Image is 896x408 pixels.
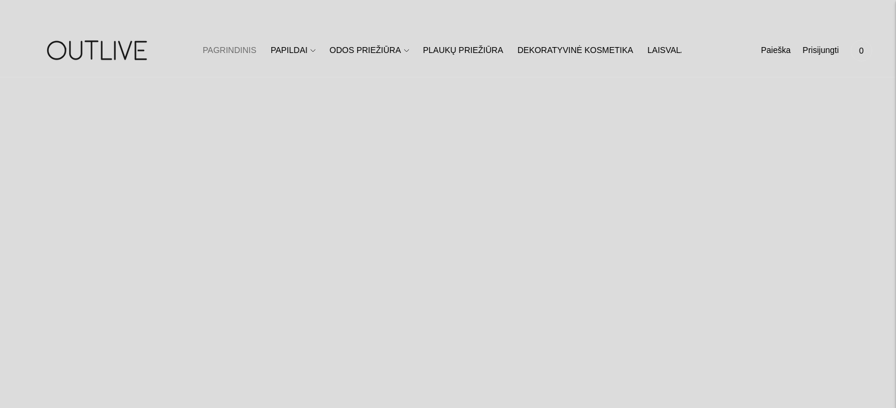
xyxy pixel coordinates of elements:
[423,38,503,64] a: PLAUKŲ PRIEŽIŪRA
[330,38,409,64] a: ODOS PRIEŽIŪRA
[802,38,839,64] a: Prisijungti
[24,30,173,71] img: OUTLIVE
[761,38,790,64] a: Paieška
[853,42,870,59] span: 0
[647,38,712,64] a: LAISVALAIKIUI
[271,38,315,64] a: PAPILDAI
[203,38,256,64] a: PAGRINDINIS
[517,38,633,64] a: DEKORATYVINĖ KOSMETIKA
[851,38,872,64] a: 0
